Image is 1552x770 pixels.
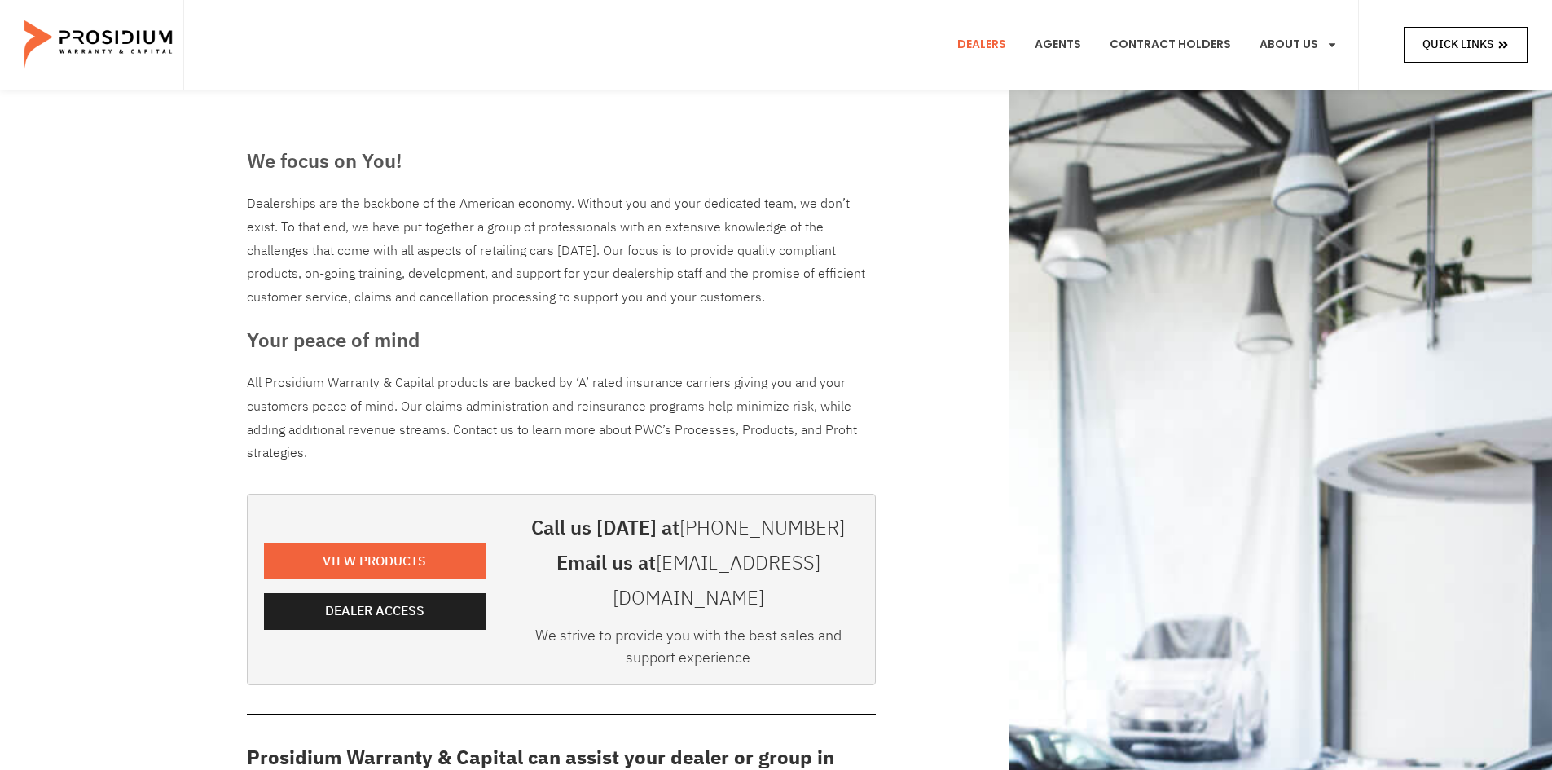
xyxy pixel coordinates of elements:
a: View Products [264,543,486,580]
div: Dealerships are the backbone of the American economy. Without you and your dedicated team, we don... [247,192,876,310]
p: All Prosidium Warranty & Capital products are backed by ‘A’ rated insurance carriers giving you a... [247,372,876,465]
a: Contract Holders [1097,15,1243,75]
a: [EMAIL_ADDRESS][DOMAIN_NAME] [613,548,820,613]
span: Quick Links [1422,34,1493,55]
a: Dealers [945,15,1018,75]
div: We strive to provide you with the best sales and support experience [518,624,859,676]
nav: Menu [945,15,1350,75]
a: Dealer Access [264,593,486,630]
a: About Us [1247,15,1350,75]
a: Agents [1022,15,1093,75]
h3: Your peace of mind [247,326,876,355]
a: [PHONE_NUMBER] [679,513,845,543]
span: Last Name [314,2,366,14]
span: Dealer Access [325,600,424,623]
span: View Products [323,550,426,574]
h3: We focus on You! [247,147,876,176]
h3: Email us at [518,546,859,616]
h3: Call us [DATE] at [518,511,859,546]
a: Quick Links [1404,27,1528,62]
